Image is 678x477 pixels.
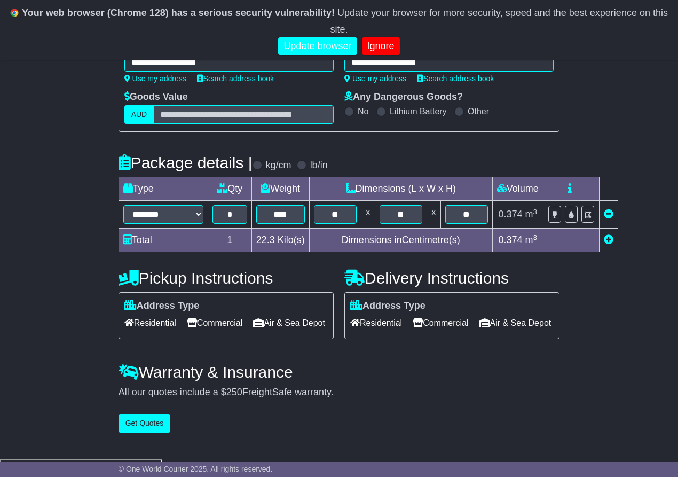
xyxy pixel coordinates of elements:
[119,465,273,473] span: © One World Courier 2025. All rights reserved.
[124,91,188,103] label: Goods Value
[253,315,325,331] span: Air & Sea Depot
[226,387,242,397] span: 250
[17,17,26,26] img: logo_orange.svg
[28,28,117,36] div: Domain: [DOMAIN_NAME]
[43,63,96,70] div: Domain Overview
[413,315,468,331] span: Commercial
[390,106,447,116] label: Lithium Battery
[604,234,613,245] a: Add new item
[119,269,334,287] h4: Pickup Instructions
[604,209,613,220] a: Remove this item
[108,62,116,71] img: tab_keywords_by_traffic_grey.svg
[498,209,522,220] span: 0.374
[251,229,309,252] td: Kilo(s)
[256,234,275,245] span: 22.3
[525,209,538,220] span: m
[427,201,440,229] td: x
[120,63,176,70] div: Keywords by Traffic
[17,28,26,36] img: website_grey.svg
[309,229,492,252] td: Dimensions in Centimetre(s)
[533,208,538,216] sup: 3
[119,387,560,398] div: All our quotes include a $ FreightSafe warranty.
[525,234,538,245] span: m
[492,177,543,201] td: Volume
[498,234,522,245] span: 0.374
[350,300,425,312] label: Address Type
[251,177,309,201] td: Weight
[119,154,253,171] h4: Package details |
[361,201,375,229] td: x
[124,105,154,124] label: AUD
[124,74,186,83] a: Use my address
[119,229,208,252] td: Total
[468,106,489,116] label: Other
[278,37,357,55] a: Update browser
[197,74,274,83] a: Search address book
[208,229,251,252] td: 1
[533,233,538,241] sup: 3
[309,177,492,201] td: Dimensions (L x W x H)
[362,37,400,55] a: Ignore
[208,177,251,201] td: Qty
[344,74,406,83] a: Use my address
[330,7,667,35] span: Update your browser for more security, speed and the best experience on this site.
[358,106,368,116] label: No
[119,177,208,201] td: Type
[344,269,559,287] h4: Delivery Instructions
[22,7,335,18] b: Your web browser (Chrome 128) has a serious security vulnerability!
[350,315,402,331] span: Residential
[31,62,40,71] img: tab_domain_overview_orange.svg
[124,300,200,312] label: Address Type
[417,74,494,83] a: Search address book
[187,315,242,331] span: Commercial
[479,315,551,331] span: Air & Sea Depot
[124,315,176,331] span: Residential
[119,414,171,433] button: Get Quotes
[344,91,463,103] label: Any Dangerous Goods?
[310,160,328,171] label: lb/in
[266,160,291,171] label: kg/cm
[30,17,52,26] div: v 4.0.25
[119,363,560,381] h4: Warranty & Insurance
